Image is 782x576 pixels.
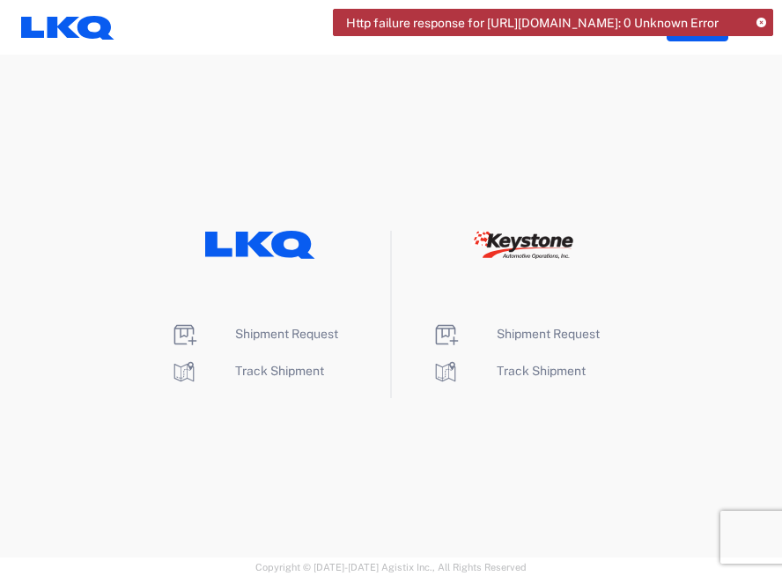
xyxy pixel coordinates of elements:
span: Shipment Request [235,327,338,341]
span: Http failure response for [URL][DOMAIN_NAME]: 0 Unknown Error [346,15,719,31]
a: Track Shipment [432,364,586,378]
span: Track Shipment [235,364,324,378]
span: Copyright © [DATE]-[DATE] Agistix Inc., All Rights Reserved [255,559,527,575]
a: Track Shipment [170,364,324,378]
span: Shipment Request [497,327,600,341]
a: Shipment Request [170,327,338,341]
a: Shipment Request [432,327,600,341]
span: Track Shipment [497,364,586,378]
